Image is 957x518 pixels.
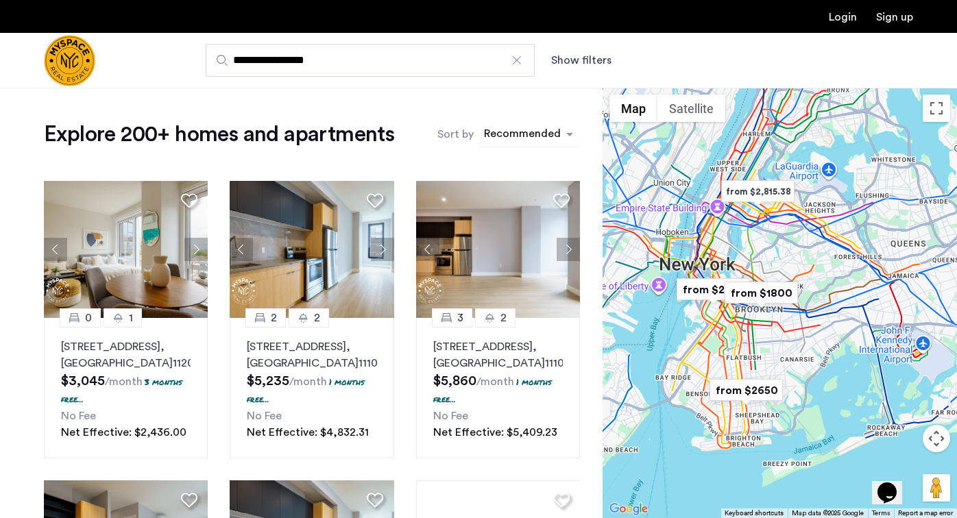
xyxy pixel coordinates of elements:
span: No Fee [247,410,282,421]
img: 1997_638519001096654587.png [44,181,208,318]
ng-select: sort-apartment [477,122,580,147]
div: from $1800 [719,277,803,308]
sub: /month [289,376,327,387]
button: Previous apartment [44,238,67,261]
span: Net Effective: $4,832.31 [247,427,369,438]
input: Apartment Search [206,44,535,77]
div: from $2,815.38 [716,176,800,207]
a: Cazamio Logo [44,35,95,86]
button: Previous apartment [416,238,439,261]
p: [STREET_ADDRESS] 11207 [61,338,191,371]
span: $3,045 [61,374,105,388]
span: 2 [500,310,507,326]
div: from $2650 [704,375,788,406]
button: Next apartment [557,238,580,261]
button: Previous apartment [230,238,253,261]
img: Google [606,500,651,518]
button: Toggle fullscreen view [923,95,950,122]
sub: /month [105,376,143,387]
h1: Explore 200+ homes and apartments [44,121,394,148]
a: Login [829,12,857,23]
span: 1 [129,310,133,326]
p: 1 months free... [433,376,552,405]
button: Next apartment [371,238,394,261]
span: No Fee [61,410,96,421]
span: 0 [85,310,92,326]
span: 2 [314,310,320,326]
img: 1997_638519968069068022.png [416,181,581,318]
a: Open this area in Google Maps (opens a new window) [606,500,651,518]
span: Net Effective: $2,436.00 [61,427,186,438]
span: Map data ©2025 Google [792,510,864,517]
button: Map camera controls [923,425,950,452]
button: Show satellite imagery [657,95,725,122]
p: [STREET_ADDRESS] 11102 [247,338,376,371]
a: Report a map error [898,508,953,518]
button: Show or hide filters [551,52,611,69]
div: Recommended [482,125,561,145]
a: 22[STREET_ADDRESS], [GEOGRAPHIC_DATA]111021 months free...No FeeNet Effective: $4,832.31 [230,318,393,458]
a: Registration [876,12,913,23]
p: [STREET_ADDRESS] 11102 [433,338,563,371]
button: Next apartment [184,238,208,261]
label: Sort by [437,126,474,143]
button: Drag Pegman onto the map to open Street View [923,474,950,502]
iframe: chat widget [872,463,916,504]
sub: /month [476,376,514,387]
span: Net Effective: $5,409.23 [433,427,557,438]
button: Keyboard shortcuts [725,508,784,518]
a: 32[STREET_ADDRESS], [GEOGRAPHIC_DATA]111021 months free...No FeeNet Effective: $5,409.23 [416,318,580,458]
a: Terms (opens in new tab) [872,508,890,518]
span: $5,235 [247,374,289,388]
button: Show street map [609,95,657,122]
img: 1997_638519968035243270.png [230,181,394,318]
span: 2 [271,310,277,326]
img: logo [44,35,95,86]
div: from $2950 [671,274,755,305]
a: 01[STREET_ADDRESS], [GEOGRAPHIC_DATA]112073 months free...No FeeNet Effective: $2,436.00 [44,318,208,458]
span: No Fee [433,410,468,421]
span: 3 [457,310,463,326]
span: $5,860 [433,374,476,388]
